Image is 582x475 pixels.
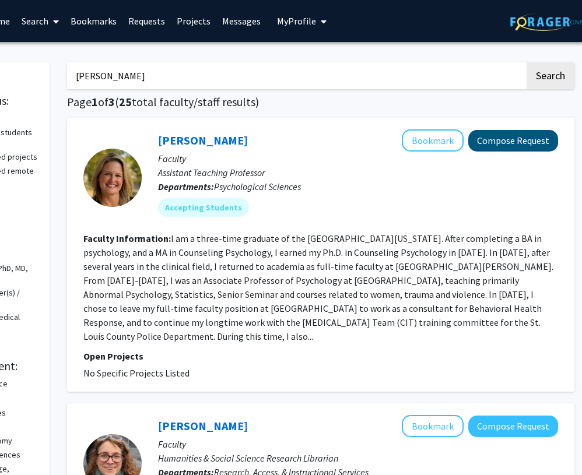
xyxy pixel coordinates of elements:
[67,95,574,109] h1: Page of ( total faculty/staff results)
[402,129,464,152] button: Add Carrie Ellis-Kalton to Bookmarks
[468,130,558,152] button: Compose Request to Carrie Ellis-Kalton
[92,94,98,109] span: 1
[171,1,216,41] a: Projects
[468,416,558,437] button: Compose Request to Rachel Brekhus
[65,1,122,41] a: Bookmarks
[214,181,301,192] span: Psychological Sciences
[158,181,214,192] b: Departments:
[158,451,558,465] p: Humanities & Social Science Research Librarian
[158,198,249,217] mat-chip: Accepting Students
[158,418,248,433] a: [PERSON_NAME]
[158,152,558,166] p: Faculty
[9,423,50,466] iframe: Chat
[527,62,574,89] button: Search
[119,94,132,109] span: 25
[67,62,525,89] input: Search Keywords
[158,133,248,147] a: [PERSON_NAME]
[122,1,171,41] a: Requests
[158,166,558,180] p: Assistant Teaching Professor
[216,1,267,41] a: Messages
[16,1,65,41] a: Search
[108,94,115,109] span: 3
[277,15,316,27] span: My Profile
[158,437,558,451] p: Faculty
[83,233,171,244] b: Faculty Information:
[83,367,190,379] span: No Specific Projects Listed
[83,349,558,363] p: Open Projects
[83,233,553,342] fg-read-more: I am a three-time graduate of the [GEOGRAPHIC_DATA][US_STATE]. After completing a BA in psycholog...
[402,415,464,437] button: Add Rachel Brekhus to Bookmarks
